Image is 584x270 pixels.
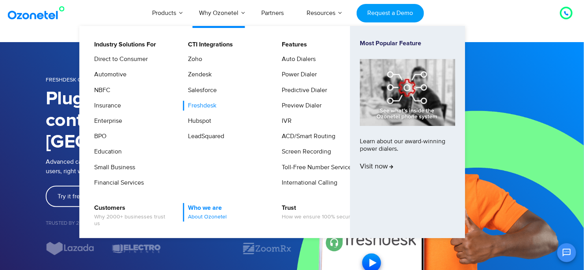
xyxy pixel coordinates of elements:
span: FRESHDESK CALL CENTER INTEGRATION [46,76,149,83]
a: ACD/Smart Routing [277,131,337,141]
div: 7 / 7 [111,242,161,255]
span: Why 2000+ businesses trust us [94,214,172,227]
a: Financial Services [89,178,145,188]
button: Open chat [557,243,576,262]
a: Preview Dialer [277,101,323,111]
a: LeadSquared [183,131,225,141]
a: Auto Dialers [277,54,317,64]
a: Toll-Free Number Services [277,163,355,172]
a: CTI Integrations [183,40,234,50]
a: NBFC [89,85,112,95]
div: 6 / 7 [46,242,95,255]
div: Image Carousel [46,242,292,255]
a: Most Popular FeatureLearn about our award-winning power dialers.Visit now [360,40,455,224]
a: Insurance [89,101,122,111]
a: IVR [277,116,293,126]
a: Freshdesk [183,101,218,111]
a: Direct to Consumer [89,54,149,64]
a: Features [277,40,308,50]
a: Salesforce [183,85,218,95]
h1: Plug & play a complete contact center within [GEOGRAPHIC_DATA] [46,88,292,153]
a: Education [89,147,123,157]
a: Zoho [183,54,203,64]
span: Try it free [58,193,84,200]
a: Try it free [46,186,95,207]
a: Small Business [89,163,136,172]
a: Hubspot [183,116,212,126]
a: Industry Solutions For [89,40,157,50]
a: CustomersWhy 2000+ businesses trust us [89,203,173,228]
a: Request a Demo [357,4,424,22]
a: International Calling [277,178,338,188]
span: Visit now [360,163,393,171]
a: Predictive Dialer [277,85,328,95]
a: Screen Recording [277,147,332,157]
a: Automotive [89,70,128,80]
a: BPO [89,131,108,141]
h5: Trusted by 2000+ Businesses [46,221,292,226]
img: zoomrx [242,242,292,255]
a: Zendesk [183,70,213,80]
span: How we ensure 100% security [282,214,356,220]
span: About Ozonetel [188,214,227,220]
div: 2 / 7 [242,242,292,255]
div: 1 / 7 [177,244,227,253]
a: Who we areAbout Ozonetel [183,203,228,222]
img: electro [112,242,161,255]
a: TrustHow we ensure 100% security [277,203,357,222]
a: Power Dialer [277,70,318,80]
p: Advanced call management & cloud telephony features for Freshdesk users, right within their CRM w... [46,157,292,176]
img: phone-system-min.jpg [360,59,455,126]
a: Enterprise [89,116,123,126]
img: Lazada [46,242,95,255]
